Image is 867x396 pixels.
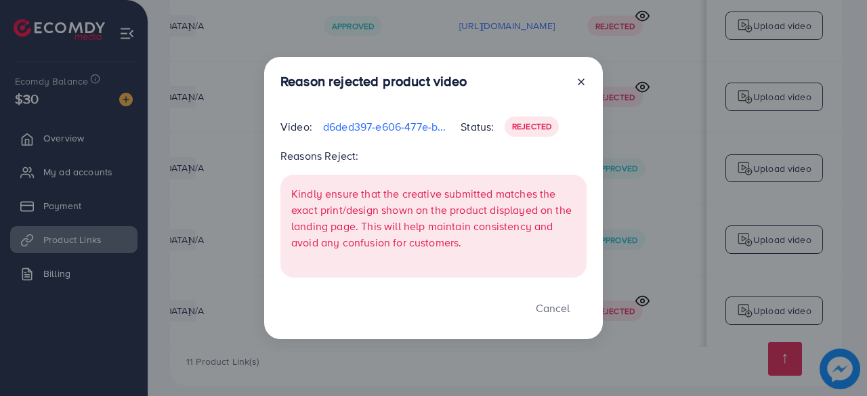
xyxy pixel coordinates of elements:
span: Rejected [512,120,551,132]
p: Status: [461,118,494,135]
p: Video: [280,118,312,135]
p: Kindly ensure that the creative submitted matches the exact print/design shown on the product dis... [291,185,576,250]
button: Cancel [519,294,587,323]
h3: Reason rejected product video [280,73,467,89]
p: d6ded397-e606-477e-b9e2-d738f9031c15-1757356359603.mp4 [323,118,450,135]
p: Reasons Reject: [280,148,587,164]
